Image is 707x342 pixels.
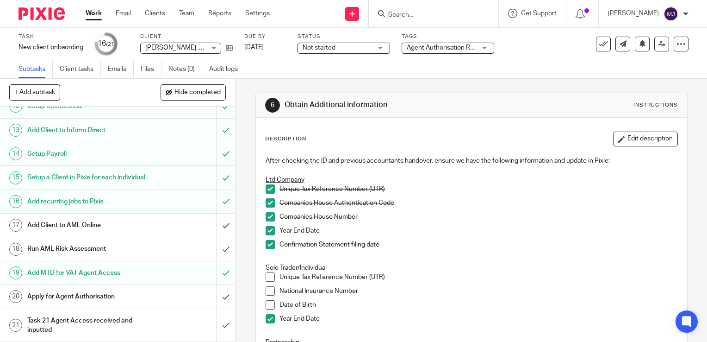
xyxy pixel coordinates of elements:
[27,147,147,161] h1: Setup Payroll
[9,124,22,137] div: 13
[402,33,494,40] label: Tags
[9,319,22,332] div: 21
[140,33,233,40] label: Client
[9,100,22,113] div: 12
[174,89,221,96] span: Hide completed
[27,242,147,256] h1: Run AML Risk Assessment
[303,44,335,51] span: Not started
[27,266,147,280] h1: Add MTD for VAT Agent Access
[9,84,60,100] button: + Add subtask
[145,9,165,18] a: Clients
[387,11,471,19] input: Search
[179,9,194,18] a: Team
[279,286,677,296] p: National Insurance Number
[161,84,226,100] button: Hide completed
[19,43,83,52] div: New client onbaording
[521,10,557,17] span: Get Support
[613,132,678,146] button: Edit description
[279,212,677,222] p: Companies House Number
[244,33,286,40] label: Due by
[265,98,280,113] div: 6
[27,290,147,304] h1: Apply for Agent Authorisation
[279,314,677,323] p: Year End Date
[245,9,270,18] a: Settings
[279,198,677,208] p: Companies House Authentication Code
[608,9,659,18] p: [PERSON_NAME]
[141,60,161,78] a: Files
[168,60,202,78] a: Notes (0)
[27,314,147,337] h1: Task 21 Agent Access received and inputted
[98,38,114,49] div: 16
[279,272,677,282] p: Unique Tax Reference Number (UTR)
[279,226,677,235] p: Year End Date
[266,263,677,272] p: Sole Trader/Individual
[9,147,22,160] div: 14
[407,44,502,51] span: Agent Authorisation Required + 1
[209,60,245,78] a: Audit logs
[27,195,147,209] h1: Add recurring jobs to Pixie
[266,177,304,183] u: Ltd Company
[86,9,102,18] a: Work
[9,243,22,256] div: 18
[279,300,677,310] p: Date of Birth
[265,135,306,143] p: Description
[116,9,131,18] a: Email
[9,290,22,303] div: 20
[244,44,264,51] span: [DATE]
[633,101,678,109] div: Instructions
[19,33,83,40] label: Task
[208,9,231,18] a: Reports
[19,60,53,78] a: Subtasks
[9,195,22,208] div: 16
[108,60,134,78] a: Emails
[266,156,677,165] p: After checking the ID and previous accountants handover, ensure we have the following information...
[285,100,491,110] h1: Obtain Additional information
[9,219,22,232] div: 17
[279,184,677,194] p: Unique Tax Reference Number (UTR)
[27,171,147,184] h1: Setup a Client in Pixie for each individual
[19,7,65,20] img: Pixie
[298,33,390,40] label: Status
[60,60,101,78] a: Client tasks
[27,99,147,113] h1: Setup Clients Dext
[106,42,114,47] small: /21
[9,171,22,184] div: 15
[9,266,22,279] div: 19
[664,6,678,21] img: svg%3E
[279,240,677,249] p: Confirmation Statement filing date
[27,123,147,137] h1: Add Client to Inform Direct
[145,44,421,51] span: [PERSON_NAME], Personal Representative of the Estate of [PERSON_NAME] [PERSON_NAME]
[27,218,147,232] h1: Add Client to AML Online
